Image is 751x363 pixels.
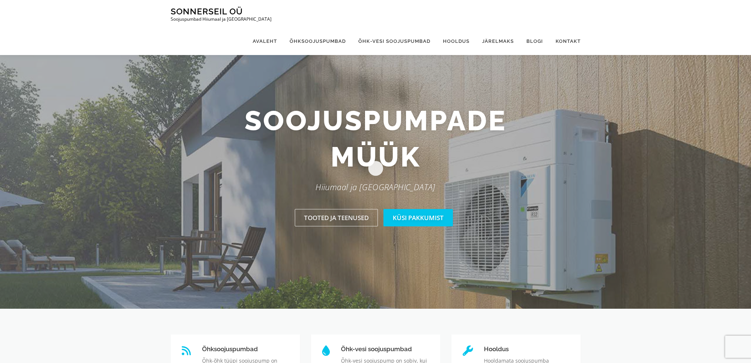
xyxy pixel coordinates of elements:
[171,6,243,16] a: Sonnerseil OÜ
[331,139,421,175] span: müük
[520,27,549,55] a: Blogi
[165,180,586,194] p: Hiiumaal ja [GEOGRAPHIC_DATA]
[171,17,272,22] p: Soojuspumbad Hiiumaal ja [GEOGRAPHIC_DATA]
[352,27,437,55] a: Õhk-vesi soojuspumbad
[476,27,520,55] a: Järelmaks
[437,27,476,55] a: Hooldus
[295,209,378,226] a: Tooted ja teenused
[383,209,453,226] a: Küsi pakkumist
[246,27,283,55] a: Avaleht
[283,27,352,55] a: Õhksoojuspumbad
[549,27,581,55] a: Kontakt
[165,103,586,175] h2: Soojuspumpade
